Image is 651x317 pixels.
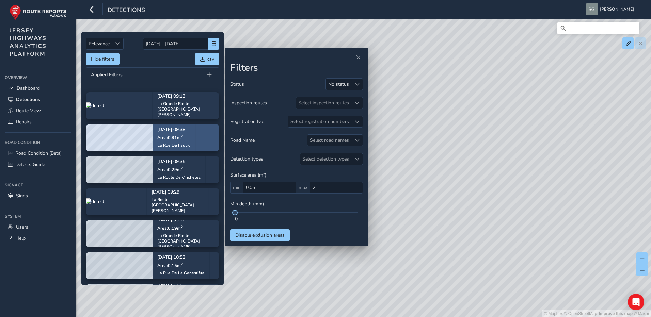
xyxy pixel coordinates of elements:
button: Hide filters [86,53,120,65]
img: defect [86,102,104,109]
div: Select registration numbers [288,116,351,127]
h2: Filters [230,62,363,74]
input: 0 [310,182,363,194]
span: Area: 0.31 m [157,135,183,140]
span: Status [230,81,244,87]
span: Road Name [230,137,255,144]
div: La Route De Vinchelez [157,174,201,180]
a: Dashboard [5,83,71,94]
span: Signs [16,193,28,199]
sup: 2 [181,134,183,139]
div: System [5,211,71,221]
input: Search [557,22,639,34]
div: La Rue De Fauvic [157,143,190,148]
div: La Grande Route [GEOGRAPHIC_DATA][PERSON_NAME] [157,101,215,117]
span: [PERSON_NAME] [600,3,634,15]
span: Users [16,224,28,230]
a: Signs [5,190,71,201]
p: [DATE] 09:35 [157,160,201,164]
span: Detections [108,6,145,15]
a: Help [5,233,71,244]
div: La Route [GEOGRAPHIC_DATA][PERSON_NAME] [152,197,203,213]
div: Signage [5,180,71,190]
button: Disable exclusion areas [230,229,290,241]
a: Road Condition (Beta) [5,148,71,159]
span: Detections [16,96,40,103]
sup: 2 [181,166,183,171]
button: csv [195,53,219,65]
span: max [296,182,310,194]
div: No status [328,81,349,87]
span: Min depth (mm) [230,201,264,207]
button: [PERSON_NAME] [586,3,636,15]
p: [DATE] 09:13 [157,94,215,99]
div: La Grande Route [GEOGRAPHIC_DATA][PERSON_NAME] [157,233,215,249]
a: Detections [5,94,71,105]
span: Inspection routes [230,100,267,106]
span: Relevance [86,38,112,49]
img: diamond-layout [586,3,598,15]
div: La Rue De La Genestière [157,270,205,276]
div: 0 [235,216,358,222]
span: Surface area (m²) [230,172,266,178]
span: csv [207,56,214,62]
div: Select inspection routes [296,97,351,109]
div: Sort by Date [112,38,123,49]
input: 0 [243,182,296,194]
p: [DATE] 10:52 [157,255,205,260]
span: Help [15,235,26,241]
span: JERSEY HIGHWAYS ANALYTICS PLATFORM [10,27,47,58]
span: Repairs [16,119,32,125]
div: Select road names [307,135,351,146]
div: Select detection types [300,153,351,165]
a: Route View [5,105,71,116]
img: defect [86,198,104,205]
span: Dashboard [17,85,40,91]
p: [DATE] 12:05 [157,282,215,287]
span: Route View [16,107,41,114]
sup: 2 [181,224,183,229]
a: Users [5,221,71,233]
span: Area: 0.19 m [157,225,183,231]
span: Road Condition (Beta) [15,150,62,156]
span: min [230,182,243,194]
span: Defects Guide [15,161,45,168]
span: Area: 0.15 m [157,263,183,268]
a: Repairs [5,116,71,128]
button: Close [353,53,363,62]
span: Applied Filters [91,72,123,77]
span: Area: 0.29 m [157,167,183,172]
p: [DATE] 09:12 [157,218,215,223]
a: Defects Guide [5,159,71,170]
sup: 2 [181,262,183,267]
div: Open Intercom Messenger [628,294,644,310]
span: Registration No. [230,118,264,125]
p: [DATE] 09:38 [157,128,190,132]
div: Overview [5,72,71,83]
img: rr logo [10,5,66,20]
div: Road Condition [5,137,71,148]
span: Detection types [230,156,263,162]
p: [DATE] 09:29 [152,190,203,195]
